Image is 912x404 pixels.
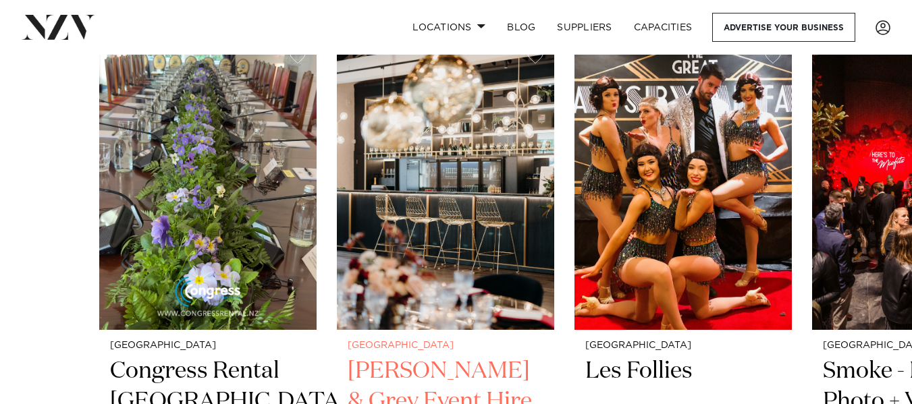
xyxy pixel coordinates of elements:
a: Advertise your business [712,13,855,42]
a: SUPPLIERS [546,13,622,42]
a: Capacities [623,13,703,42]
a: BLOG [496,13,546,42]
small: [GEOGRAPHIC_DATA] [348,341,543,351]
small: [GEOGRAPHIC_DATA] [585,341,781,351]
img: nzv-logo.png [22,15,95,39]
a: Locations [402,13,496,42]
small: [GEOGRAPHIC_DATA] [110,341,306,351]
